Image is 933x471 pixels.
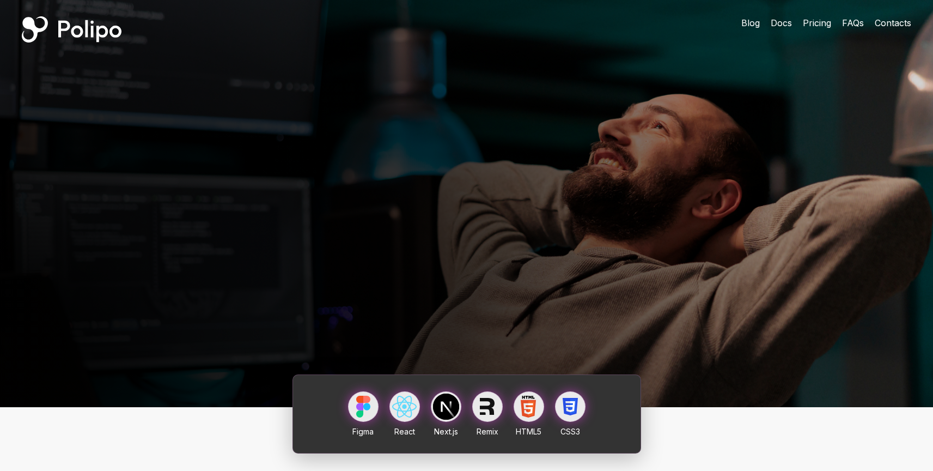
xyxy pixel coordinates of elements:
a: Contacts [875,16,911,29]
a: FAQs [842,16,864,29]
span: Blog [741,17,760,28]
span: Figma [352,427,374,436]
span: React [394,427,415,436]
span: Docs [771,17,792,28]
span: HTML5 [516,427,541,436]
span: Remix [477,427,498,436]
span: FAQs [842,17,864,28]
a: Blog [741,16,760,29]
a: Docs [771,16,792,29]
a: Pricing [803,16,831,29]
span: Pricing [803,17,831,28]
span: CSS3 [560,427,580,436]
span: Next.js [434,427,458,436]
span: Contacts [875,17,911,28]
